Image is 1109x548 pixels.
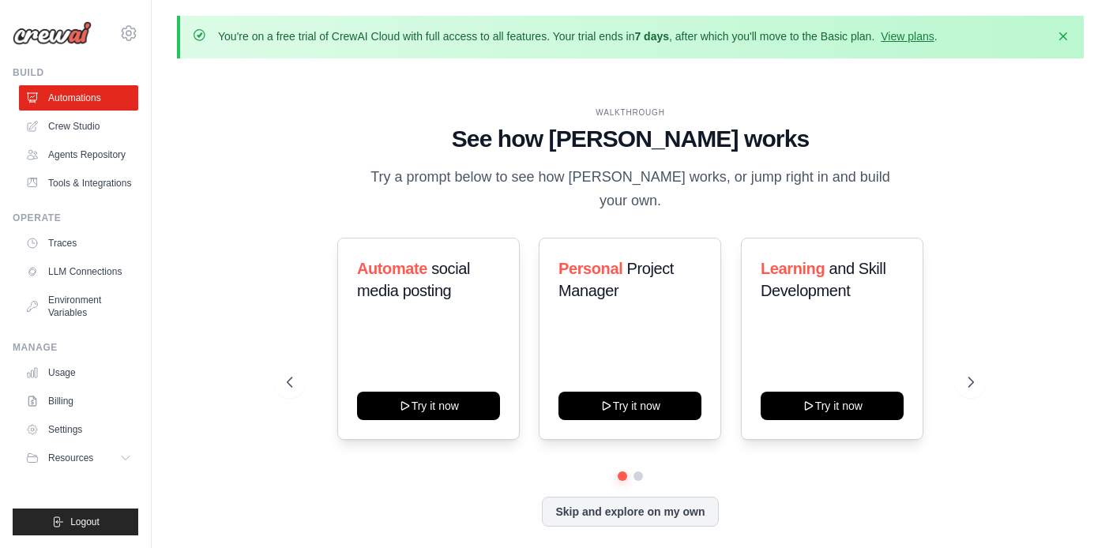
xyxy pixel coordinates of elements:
a: Billing [19,388,138,414]
a: Environment Variables [19,287,138,325]
span: Project Manager [558,260,674,299]
span: and Skill Development [761,260,885,299]
button: Logout [13,509,138,535]
a: Agents Repository [19,142,138,167]
div: Build [13,66,138,79]
button: Try it now [357,392,500,420]
a: Crew Studio [19,114,138,139]
h1: See how [PERSON_NAME] works [287,125,974,153]
div: Manage [13,341,138,354]
span: Automate [357,260,427,277]
button: Skip and explore on my own [542,497,718,527]
div: WALKTHROUGH [287,107,974,118]
button: Try it now [761,392,904,420]
span: Logout [70,516,100,528]
span: social media posting [357,260,470,299]
a: View plans [881,30,934,43]
p: You're on a free trial of CrewAI Cloud with full access to all features. Your trial ends in , aft... [218,28,938,44]
a: Usage [19,360,138,385]
a: LLM Connections [19,259,138,284]
button: Resources [19,445,138,471]
a: Tools & Integrations [19,171,138,196]
div: Operate [13,212,138,224]
img: Logo [13,21,92,45]
strong: 7 days [634,30,669,43]
a: Traces [19,231,138,256]
a: Settings [19,417,138,442]
span: Resources [48,452,93,464]
span: Personal [558,260,622,277]
span: Learning [761,260,825,277]
a: Automations [19,85,138,111]
p: Try a prompt below to see how [PERSON_NAME] works, or jump right in and build your own. [365,166,896,212]
button: Try it now [558,392,701,420]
